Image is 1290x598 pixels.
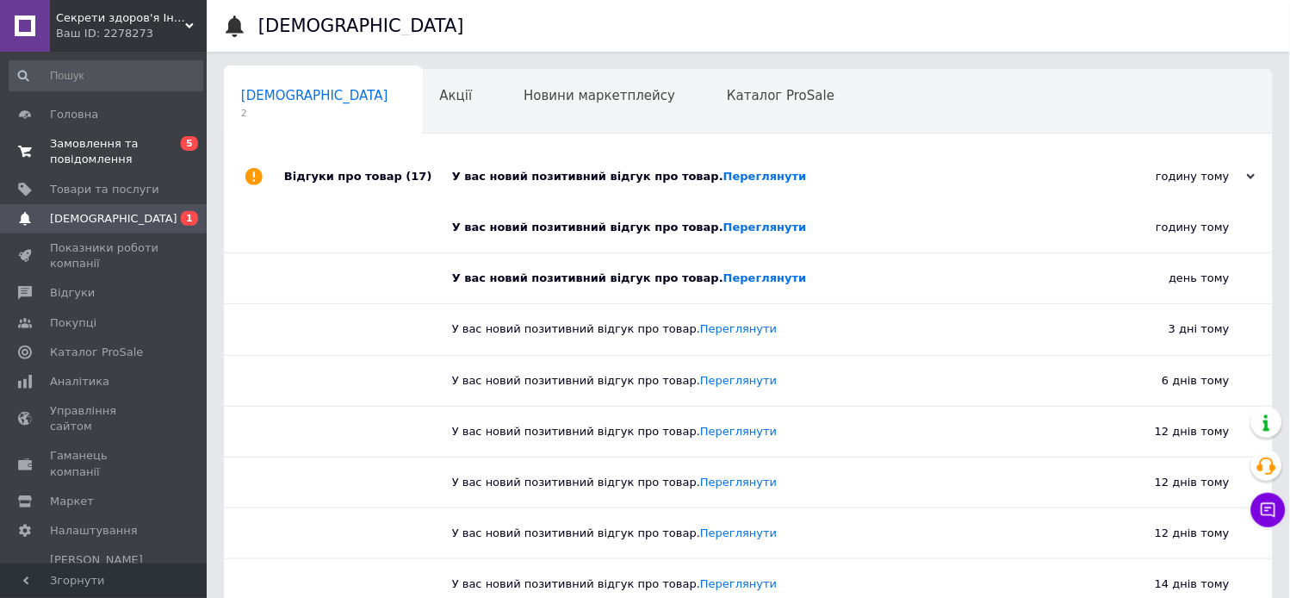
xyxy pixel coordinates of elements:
span: Аналітика [50,374,109,389]
span: (17) [406,170,432,183]
span: Головна [50,107,98,122]
span: 2 [241,107,388,120]
a: Переглянути [700,322,777,335]
div: У вас новий позитивний відгук про товар. [452,424,1057,439]
div: У вас новий позитивний відгук про товар. [452,576,1057,592]
span: Акції [440,88,473,103]
span: Гаманець компанії [50,448,159,479]
div: годину тому [1083,169,1256,184]
span: Новини маркетплейсу [524,88,675,103]
div: 3 дні тому [1057,304,1273,354]
span: 5 [181,136,198,151]
button: Чат з покупцем [1251,493,1286,527]
div: 12 днів тому [1057,508,1273,558]
span: Маркет [50,494,94,509]
span: Замовлення та повідомлення [50,136,159,167]
span: Покупці [50,315,96,331]
span: Секрети здоров'я Інтернет-магазин натуральних препаратів та товарів для дому [56,10,185,26]
span: Товари та послуги [50,182,159,197]
div: У вас новий позитивний відгук про товар. [452,220,1057,235]
a: Переглянути [700,476,777,489]
span: [DEMOGRAPHIC_DATA] [241,88,388,103]
span: Каталог ProSale [727,88,834,103]
span: Каталог ProSale [50,345,143,360]
div: У вас новий позитивний відгук про товар. [452,169,1083,184]
a: Переглянути [700,577,777,590]
h1: [DEMOGRAPHIC_DATA] [258,16,464,36]
a: Переглянути [723,170,807,183]
a: Переглянути [700,374,777,387]
input: Пошук [9,60,203,91]
span: Налаштування [50,523,138,539]
a: Переглянути [700,425,777,438]
a: Переглянути [723,271,807,284]
div: У вас новий позитивний відгук про товар. [452,271,1057,286]
div: У вас новий позитивний відгук про товар. [452,526,1057,541]
div: годину тому [1057,202,1273,252]
div: Відгуки про товар [284,151,452,202]
span: Показники роботи компанії [50,240,159,271]
span: [DEMOGRAPHIC_DATA] [50,211,177,227]
div: 12 днів тому [1057,458,1273,508]
div: 6 днів тому [1057,356,1273,406]
a: Переглянути [723,221,807,234]
span: Управління сайтом [50,403,159,434]
div: У вас новий позитивний відгук про товар. [452,321,1057,337]
span: 1 [181,211,198,226]
div: 12 днів тому [1057,407,1273,457]
div: день тому [1057,253,1273,303]
div: У вас новий позитивний відгук про товар. [452,373,1057,389]
div: У вас новий позитивний відгук про товар. [452,475,1057,490]
div: Ваш ID: 2278273 [56,26,207,41]
a: Переглянути [700,526,777,539]
span: Відгуки [50,285,95,301]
